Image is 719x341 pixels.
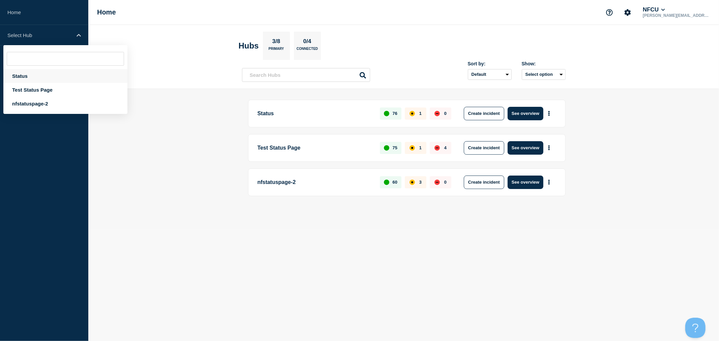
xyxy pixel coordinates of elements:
[621,5,635,20] button: Account settings
[392,145,397,150] p: 75
[508,176,543,189] button: See overview
[258,107,372,120] p: Status
[301,38,314,47] p: 0/4
[270,38,283,47] p: 3/8
[258,141,372,155] p: Test Status Page
[508,107,543,120] button: See overview
[545,142,553,154] button: More actions
[464,141,504,155] button: Create incident
[602,5,617,20] button: Support
[522,61,566,66] div: Show:
[685,318,706,338] iframe: Help Scout Beacon - Open
[410,145,415,151] div: affected
[435,111,440,116] div: down
[419,145,422,150] p: 1
[435,145,440,151] div: down
[392,111,397,116] p: 76
[444,111,447,116] p: 0
[522,69,566,80] button: Select option
[468,69,512,80] select: Sort by
[545,176,553,188] button: More actions
[508,141,543,155] button: See overview
[239,41,259,51] h2: Hubs
[641,13,712,18] p: [PERSON_NAME][EMAIL_ADDRESS][DOMAIN_NAME]
[468,61,512,66] div: Sort by:
[641,6,666,13] button: NFCU
[419,180,422,185] p: 3
[269,47,284,54] p: Primary
[410,111,415,116] div: affected
[410,180,415,185] div: affected
[464,176,504,189] button: Create incident
[464,107,504,120] button: Create incident
[242,68,370,82] input: Search Hubs
[7,32,72,38] p: Select Hub
[384,145,389,151] div: up
[3,69,127,83] div: Status
[545,107,553,120] button: More actions
[419,111,422,116] p: 1
[444,180,447,185] p: 0
[384,180,389,185] div: up
[444,145,447,150] p: 4
[435,180,440,185] div: down
[392,180,397,185] p: 60
[3,83,127,97] div: Test Status Page
[297,47,318,54] p: Connected
[3,97,127,111] div: nfstatuspage-2
[258,176,372,189] p: nfstatuspage-2
[97,8,116,16] h1: Home
[384,111,389,116] div: up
